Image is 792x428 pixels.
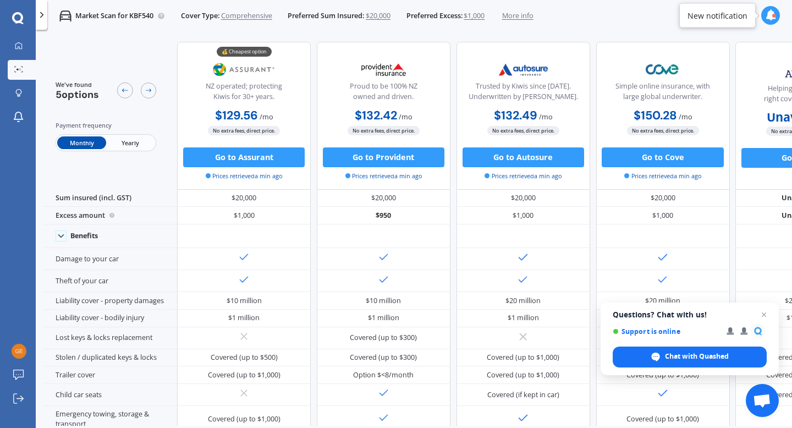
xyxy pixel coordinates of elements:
span: No extra fees, direct price. [348,126,420,135]
div: Simple online insurance, with large global underwriter. [604,81,721,106]
p: Market Scan for KBF540 [75,11,153,21]
div: Sum insured (incl. GST) [43,190,177,207]
span: Comprehensive [221,11,272,21]
span: Preferred Excess: [406,11,463,21]
b: $132.49 [494,108,537,123]
div: Liability cover - bodily injury [43,310,177,327]
div: $20,000 [457,190,590,207]
div: Stolen / duplicated keys & locks [43,349,177,367]
img: Provident.png [351,57,416,82]
span: Yearly [106,136,155,149]
div: Trusted by Kiwis since [DATE]. Underwritten by [PERSON_NAME]. [465,81,581,106]
div: Covered (up to $1,000) [208,370,280,380]
span: Cover Type: [181,11,219,21]
span: No extra fees, direct price. [627,126,699,135]
div: $1 million [368,313,399,323]
div: $1 million [508,313,539,323]
div: $1,000 [596,207,730,224]
span: No extra fees, direct price. [208,126,280,135]
span: / mo [539,112,553,122]
div: $20 million [645,296,680,306]
div: Theft of your car [43,270,177,292]
div: Option $<8/month [353,370,414,380]
span: Prices retrieved a min ago [206,172,283,180]
img: Autosure.webp [491,57,556,82]
button: Go to Assurant [183,147,305,167]
div: $20,000 [596,190,730,207]
div: Excess amount [43,207,177,224]
div: $950 [317,207,450,224]
span: We've found [56,80,99,89]
span: / mo [260,112,273,122]
span: Preferred Sum Insured: [288,11,364,21]
b: $132.42 [355,108,397,123]
span: Prices retrieved a min ago [485,172,562,180]
span: More info [502,11,533,21]
div: Payment frequency [56,120,157,130]
span: / mo [679,112,692,122]
span: Questions? Chat with us! [613,310,767,319]
div: $1 million [228,313,260,323]
b: $150.28 [634,108,677,123]
div: $20,000 [317,190,450,207]
div: Covered (up to $300) [350,353,417,363]
div: Covered (up to $1,000) [208,414,280,424]
span: Monthly [57,136,106,149]
div: $10 million [366,296,401,306]
img: Cove.webp [630,57,696,82]
div: Trailer cover [43,366,177,384]
div: Covered (up to $1,000) [487,370,559,380]
div: $1,000 [177,207,311,224]
div: Lost keys & locks replacement [43,327,177,349]
span: No extra fees, direct price. [487,126,559,135]
button: Go to Cove [602,147,723,167]
span: Chat with Quashed [613,347,767,367]
div: New notification [687,10,747,21]
span: 5 options [56,88,99,101]
div: NZ operated; protecting Kiwis for 30+ years. [186,81,302,106]
a: Open chat [746,384,779,417]
div: Benefits [70,232,98,240]
button: Go to Provident [323,147,444,167]
span: $1,000 [464,11,485,21]
span: Support is online [613,327,719,336]
div: Liability cover - property damages [43,292,177,310]
b: $129.56 [215,108,258,123]
button: Go to Autosure [463,147,584,167]
div: $10 million [227,296,262,306]
img: car.f15378c7a67c060ca3f3.svg [59,10,71,22]
div: $20,000 [177,190,311,207]
div: Covered (if kept in car) [487,390,559,400]
span: Prices retrieved a min ago [624,172,701,180]
span: Chat with Quashed [665,352,729,361]
div: 💰 Cheapest option [217,47,272,57]
div: $1,000 [457,207,590,224]
div: Proud to be 100% NZ owned and driven. [325,81,442,106]
img: c0560bf64eb3835833945b109556f58f [12,344,26,359]
span: Prices retrieved a min ago [345,172,422,180]
div: $20 million [505,296,541,306]
span: $20,000 [366,11,391,21]
div: Child car seats [43,384,177,406]
div: Covered (up to $1,000) [487,353,559,363]
img: Assurant.png [211,57,277,82]
div: Damage to your car [43,248,177,270]
div: Covered (up to $300) [350,333,417,343]
span: / mo [399,112,413,122]
div: Covered (up to $500) [211,353,278,363]
div: Covered (up to $1,000) [626,414,699,424]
